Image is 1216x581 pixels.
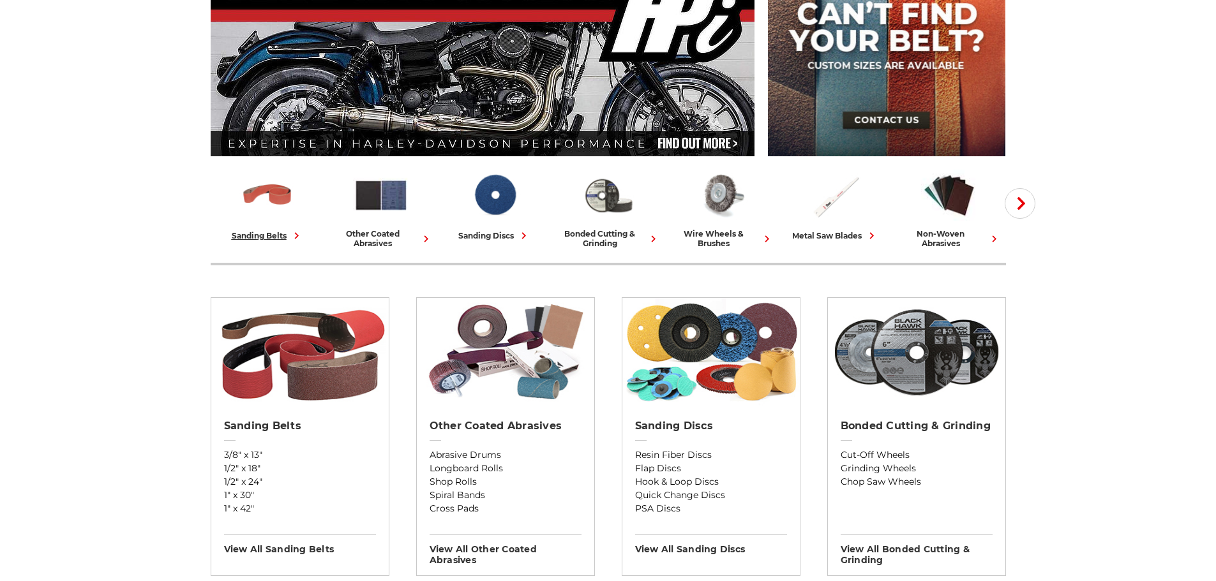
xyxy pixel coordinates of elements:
h3: View All other coated abrasives [430,534,582,566]
a: 1" x 30" [224,489,376,502]
h2: Bonded Cutting & Grinding [841,420,993,432]
a: Cross Pads [430,502,582,515]
button: Next [1005,188,1035,219]
a: Spiral Bands [430,489,582,502]
img: Sanding Discs [622,298,800,406]
div: wire wheels & brushes [670,229,774,248]
a: wire wheels & brushes [670,168,774,248]
a: Longboard Rolls [430,462,582,475]
a: sanding discs [443,168,546,242]
img: Sanding Belts [211,298,389,406]
a: Cut-Off Wheels [841,448,993,462]
img: Wire Wheels & Brushes [694,168,750,223]
div: other coated abrasives [329,229,433,248]
img: Bonded Cutting & Grinding [828,298,1005,406]
a: metal saw blades [784,168,887,242]
a: other coated abrasives [329,168,433,248]
a: 3/8" x 13" [224,448,376,462]
img: Metal Saw Blades [807,168,864,223]
a: Abrasive Drums [430,448,582,462]
img: Bonded Cutting & Grinding [580,168,636,223]
div: sanding discs [458,229,530,242]
a: 1/2" x 24" [224,475,376,489]
h3: View All bonded cutting & grinding [841,534,993,566]
div: sanding belts [232,229,303,242]
a: Grinding Wheels [841,462,993,475]
a: Hook & Loop Discs [635,475,787,489]
div: metal saw blades [792,229,878,242]
a: sanding belts [216,168,319,242]
h3: View All sanding discs [635,534,787,555]
img: Other Coated Abrasives [353,168,409,223]
a: 1" x 42" [224,502,376,515]
h3: View All sanding belts [224,534,376,555]
a: PSA Discs [635,502,787,515]
a: Shop Rolls [430,475,582,489]
a: 1/2" x 18" [224,462,376,475]
img: Non-woven Abrasives [921,168,977,223]
img: Sanding Belts [239,168,296,223]
a: Resin Fiber Discs [635,448,787,462]
a: non-woven abrasives [897,168,1001,248]
a: Chop Saw Wheels [841,475,993,489]
h2: Other Coated Abrasives [430,420,582,432]
a: bonded cutting & grinding [557,168,660,248]
img: Sanding Discs [467,168,523,223]
a: Quick Change Discs [635,489,787,502]
h2: Sanding Belts [224,420,376,432]
div: non-woven abrasives [897,229,1001,248]
img: Other Coated Abrasives [417,298,594,406]
h2: Sanding Discs [635,420,787,432]
div: bonded cutting & grinding [557,229,660,248]
a: Flap Discs [635,462,787,475]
